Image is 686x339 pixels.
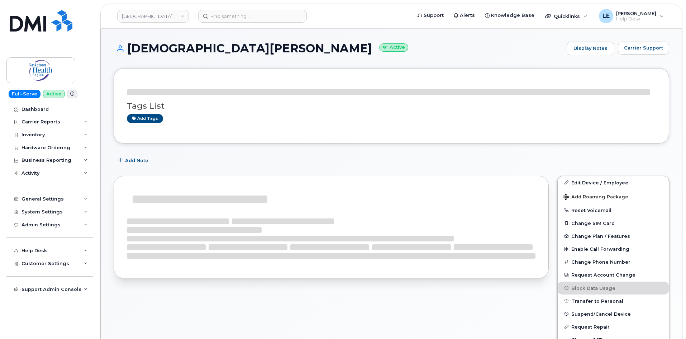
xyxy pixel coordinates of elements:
[571,246,629,252] span: Enable Call Forwarding
[558,176,669,189] a: Edit Device / Employee
[571,234,630,239] span: Change Plan / Features
[125,157,148,164] span: Add Note
[558,282,669,295] button: Block Data Usage
[558,255,669,268] button: Change Phone Number
[558,295,669,307] button: Transfer to Personal
[114,42,563,55] h1: [DEMOGRAPHIC_DATA][PERSON_NAME]
[624,44,663,51] span: Carrier Support
[558,217,669,230] button: Change SIM Card
[558,204,669,217] button: Reset Voicemail
[558,243,669,255] button: Enable Call Forwarding
[558,230,669,243] button: Change Plan / Features
[558,268,669,281] button: Request Account Change
[114,154,154,167] button: Add Note
[558,189,669,204] button: Add Roaming Package
[563,194,628,201] span: Add Roaming Package
[567,42,614,55] a: Display Notes
[558,307,669,320] button: Suspend/Cancel Device
[558,320,669,333] button: Request Repair
[571,311,631,316] span: Suspend/Cancel Device
[127,114,163,123] a: Add tags
[379,43,408,52] small: Active
[127,102,656,110] h3: Tags List
[618,42,669,55] button: Carrier Support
